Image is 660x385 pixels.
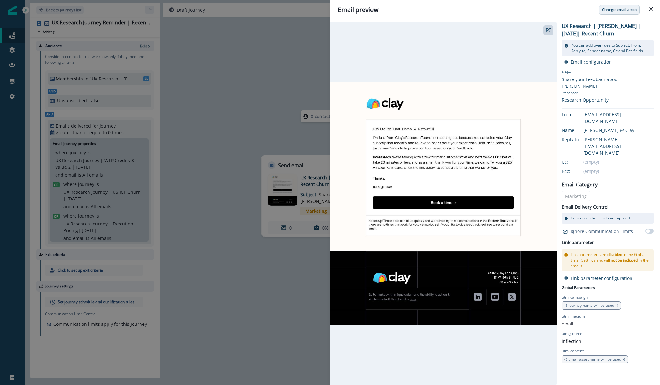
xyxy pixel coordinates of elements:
[562,159,593,165] div: Cc:
[562,294,588,300] p: utm_campaign
[562,331,582,337] p: utm_source
[602,8,637,12] p: Change email asset
[564,303,618,308] span: {{ Journey name will be used }}
[571,275,632,281] p: Link parameter configuration
[562,22,654,37] p: UX Research | [PERSON_NAME] | [DATE]| Recent Churn
[562,76,654,89] div: Share your feedback about [PERSON_NAME]
[562,239,594,247] h2: Link parameter
[562,168,593,174] div: Bcc:
[338,5,652,15] div: Email preview
[611,257,638,263] span: not be included
[562,320,573,327] p: email
[564,59,612,65] button: Email configuration
[583,159,654,165] div: (empty)
[571,252,651,269] p: Link parameters are in the Global Email Settings and will in the emails.
[646,4,656,14] button: Close
[562,136,593,143] div: Reply to:
[562,338,581,344] p: inflection
[562,204,609,210] p: Email Delivery Control
[330,82,557,325] img: email asset unavailable
[562,181,598,188] p: Email Category
[571,42,651,54] p: You can add overrides to Subject, From, Reply-to, Sender name, Cc and Bcc fields
[562,348,584,354] p: utm_content
[571,215,631,221] p: Communication limits are applied.
[564,357,625,362] span: {{ Email asset name will be used }}
[562,89,654,97] p: Preheader
[583,136,654,156] div: [PERSON_NAME][EMAIL_ADDRESS][DOMAIN_NAME]
[562,284,595,291] p: Global Parameters
[562,111,593,118] div: From:
[583,168,654,174] div: (empty)
[564,275,632,281] button: Link parameter configuration
[607,252,622,257] span: disabled
[599,5,640,15] button: Change email asset
[583,111,654,124] div: [EMAIL_ADDRESS][DOMAIN_NAME]
[562,313,585,319] p: utm_medium
[562,127,593,134] div: Name:
[562,97,654,103] div: Research Opportunity
[571,228,633,235] p: Ignore Communication Limits
[562,70,654,76] p: Subject
[583,127,654,134] div: [PERSON_NAME] @ Clay
[571,59,612,65] p: Email configuration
